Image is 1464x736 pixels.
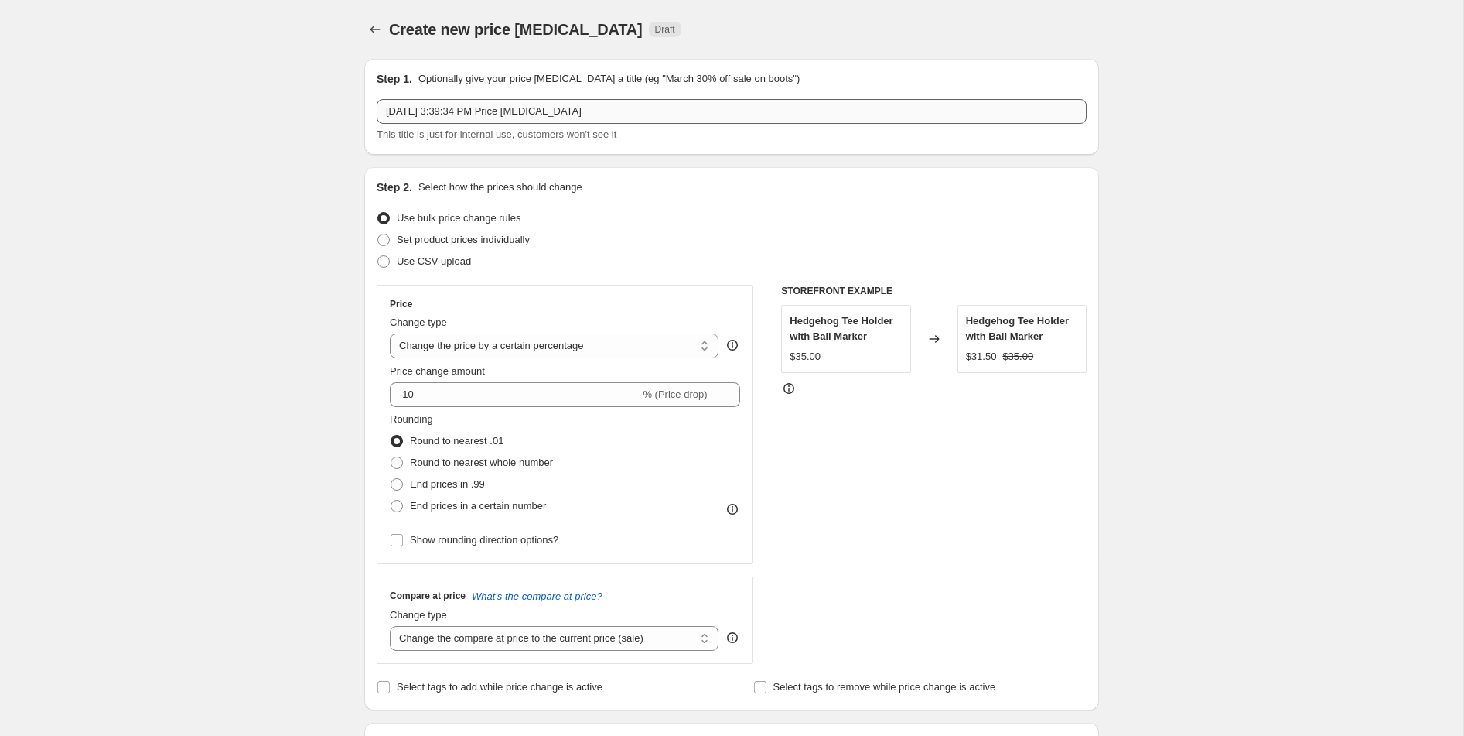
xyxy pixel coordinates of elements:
span: Create new price [MEDICAL_DATA] [389,21,643,38]
div: help [725,630,740,645]
input: 30% off holiday sale [377,99,1087,124]
span: Change type [390,317,447,328]
h3: Price [390,298,412,310]
h3: Compare at price [390,590,466,602]
button: What's the compare at price? [472,591,602,602]
span: Rounding [390,413,433,425]
span: End prices in .99 [410,478,485,490]
div: $35.00 [790,349,821,365]
span: Use bulk price change rules [397,212,520,224]
span: Hedgehog Tee Holder with Ball Marker [966,315,1069,342]
h2: Step 1. [377,71,412,87]
h6: STOREFRONT EXAMPLE [781,285,1087,297]
span: Select tags to add while price change is active [397,681,602,693]
span: Change type [390,609,447,621]
span: Set product prices individually [397,234,530,245]
span: % (Price drop) [643,389,707,400]
p: Optionally give your price [MEDICAL_DATA] a title (eg "March 30% off sale on boots") [418,71,800,87]
span: Show rounding direction options? [410,534,558,546]
button: Price change jobs [364,19,386,40]
div: help [725,337,740,353]
span: Round to nearest whole number [410,457,553,468]
span: Use CSV upload [397,255,471,267]
span: Select tags to remove while price change is active [773,681,996,693]
span: Draft [655,23,675,36]
strike: $35.00 [1002,349,1033,365]
span: Round to nearest .01 [410,435,503,447]
p: Select how the prices should change [418,180,582,195]
input: -15 [390,382,640,407]
span: Price change amount [390,365,485,377]
span: Hedgehog Tee Holder with Ball Marker [790,315,892,342]
div: $31.50 [966,349,997,365]
span: End prices in a certain number [410,500,546,512]
h2: Step 2. [377,180,412,195]
span: This title is just for internal use, customers won't see it [377,128,616,140]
